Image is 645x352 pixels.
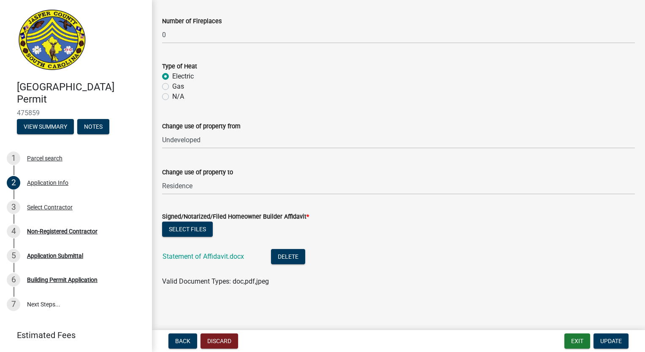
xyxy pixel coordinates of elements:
[7,273,20,287] div: 6
[172,81,184,92] label: Gas
[162,170,233,176] label: Change use of property to
[162,277,269,285] span: Valid Document Types: doc,pdf,jpeg
[172,92,184,102] label: N/A
[77,119,109,134] button: Notes
[27,155,62,161] div: Parcel search
[600,338,622,344] span: Update
[27,204,73,210] div: Select Contractor
[27,228,98,234] div: Non-Registered Contractor
[27,180,68,186] div: Application Info
[163,252,244,260] a: Statement of Affidavit.docx
[172,71,194,81] label: Electric
[271,253,305,261] wm-modal-confirm: Delete Document
[7,152,20,165] div: 1
[594,333,629,349] button: Update
[162,64,197,70] label: Type of Heat
[7,298,20,311] div: 7
[17,124,74,130] wm-modal-confirm: Summary
[168,333,197,349] button: Back
[7,200,20,214] div: 3
[162,124,241,130] label: Change use of property from
[7,249,20,263] div: 5
[27,277,98,283] div: Building Permit Application
[162,19,222,24] label: Number of Fireplaces
[17,119,74,134] button: View Summary
[7,176,20,190] div: 2
[201,333,238,349] button: Discard
[271,249,305,264] button: Delete
[7,327,138,344] a: Estimated Fees
[7,225,20,238] div: 4
[17,9,87,72] img: Jasper County, South Carolina
[17,81,145,106] h4: [GEOGRAPHIC_DATA] Permit
[162,222,213,237] button: Select files
[77,124,109,130] wm-modal-confirm: Notes
[175,338,190,344] span: Back
[27,253,83,259] div: Application Submittal
[162,214,309,220] label: Signed/Notarized/Filed Homeowner Builder Affidavit
[564,333,590,349] button: Exit
[17,109,135,117] span: 475859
